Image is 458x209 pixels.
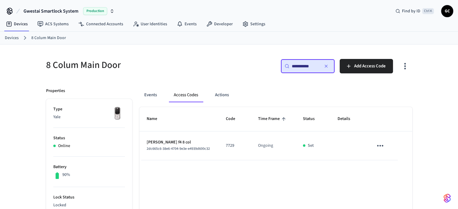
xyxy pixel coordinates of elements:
p: Status [53,135,125,141]
span: 2dc665c6-38e6-4704-9e3e-e4939d600c32 [147,146,210,151]
p: Properties [46,88,65,94]
a: Devices [1,19,33,29]
p: 90% [62,172,70,178]
span: Name [147,114,165,124]
span: Time Frame [258,114,288,124]
a: ACS Systems [33,19,73,29]
button: Events [139,88,162,102]
td: Ongoing [251,131,296,160]
p: [PERSON_NAME] f4 8 col [147,139,211,146]
img: SeamLogoGradient.69752ec5.svg [444,193,451,203]
a: Devices [5,35,19,41]
p: Battery [53,164,125,170]
span: Production [83,7,107,15]
span: Find by ID [402,8,420,14]
p: Set [308,143,314,149]
a: Events [172,19,201,29]
span: Add Access Code [354,62,386,70]
a: Settings [238,19,270,29]
span: Status [303,114,322,124]
img: Yale Assure Touchscreen Wifi Smart Lock, Satin Nickel, Front [110,106,125,121]
a: 8 Colum Main Door [31,35,66,41]
p: Lock Status [53,194,125,201]
span: Gwestai Smartlock System [23,8,78,15]
p: Type [53,106,125,112]
div: ant example [139,88,412,102]
button: GC [441,5,453,17]
a: User Identities [128,19,172,29]
p: Online [58,143,70,149]
span: Ctrl K [422,8,434,14]
a: Developer [201,19,238,29]
div: Find by IDCtrl K [391,6,439,17]
button: Access Codes [169,88,203,102]
p: Yale [53,114,125,120]
button: Add Access Code [340,59,393,73]
button: Actions [210,88,234,102]
a: Connected Accounts [73,19,128,29]
span: Details [338,114,358,124]
p: 7729 [226,143,244,149]
table: sticky table [139,107,412,160]
span: Code [226,114,243,124]
p: Locked [53,202,125,208]
span: GC [442,6,453,17]
h5: 8 Colum Main Door [46,59,226,71]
